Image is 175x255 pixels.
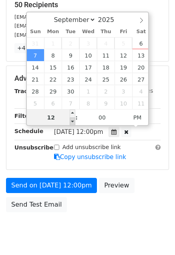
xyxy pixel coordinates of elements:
[14,144,54,151] strong: Unsubscribe
[115,61,132,73] span: September 19, 2025
[44,97,62,109] span: October 6, 2025
[97,97,115,109] span: October 9, 2025
[79,97,97,109] span: October 8, 2025
[79,73,97,85] span: September 24, 2025
[62,49,79,61] span: September 9, 2025
[132,85,150,97] span: October 4, 2025
[27,110,76,126] input: Hour
[115,49,132,61] span: September 12, 2025
[79,61,97,73] span: September 17, 2025
[14,74,161,83] h5: Advanced
[97,61,115,73] span: September 18, 2025
[6,178,97,193] a: Send on [DATE] 12:00pm
[54,128,103,135] span: [DATE] 12:00pm
[14,113,35,119] strong: Filters
[115,97,132,109] span: October 10, 2025
[44,49,62,61] span: September 8, 2025
[6,197,67,212] a: Send Test Email
[27,73,44,85] span: September 21, 2025
[14,88,41,94] strong: Tracking
[132,97,150,109] span: October 11, 2025
[14,14,104,20] small: [EMAIL_ADDRESS][DOMAIN_NAME]
[132,37,150,49] span: September 6, 2025
[135,217,175,255] div: Tiện ích trò chuyện
[79,37,97,49] span: September 3, 2025
[44,61,62,73] span: September 15, 2025
[79,85,97,97] span: October 1, 2025
[14,43,48,53] a: +47 more
[132,73,150,85] span: September 27, 2025
[79,49,97,61] span: September 10, 2025
[97,49,115,61] span: September 11, 2025
[97,37,115,49] span: September 4, 2025
[115,37,132,49] span: September 5, 2025
[44,29,62,34] span: Mon
[62,37,79,49] span: September 2, 2025
[27,29,44,34] span: Sun
[14,0,161,9] h5: 50 Recipients
[99,178,134,193] a: Preview
[97,85,115,97] span: October 2, 2025
[115,29,132,34] span: Fri
[27,61,44,73] span: September 14, 2025
[97,29,115,34] span: Thu
[132,61,150,73] span: September 20, 2025
[132,49,150,61] span: September 13, 2025
[75,110,78,126] span: :
[96,16,125,24] input: Year
[62,85,79,97] span: September 30, 2025
[79,29,97,34] span: Wed
[132,29,150,34] span: Sat
[44,73,62,85] span: September 22, 2025
[27,37,44,49] span: August 31, 2025
[62,97,79,109] span: October 7, 2025
[14,128,43,134] strong: Schedule
[127,110,149,126] span: Click to toggle
[44,85,62,97] span: September 29, 2025
[54,153,126,161] a: Copy unsubscribe link
[115,85,132,97] span: October 3, 2025
[62,73,79,85] span: September 23, 2025
[97,73,115,85] span: September 25, 2025
[62,29,79,34] span: Tue
[14,32,104,38] small: [EMAIL_ADDRESS][DOMAIN_NAME]
[44,37,62,49] span: September 1, 2025
[135,217,175,255] iframe: Chat Widget
[62,61,79,73] span: September 16, 2025
[115,73,132,85] span: September 26, 2025
[27,97,44,109] span: October 5, 2025
[78,110,127,126] input: Minute
[27,85,44,97] span: September 28, 2025
[27,49,44,61] span: September 7, 2025
[62,143,121,151] label: Add unsubscribe link
[14,23,104,29] small: [EMAIL_ADDRESS][DOMAIN_NAME]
